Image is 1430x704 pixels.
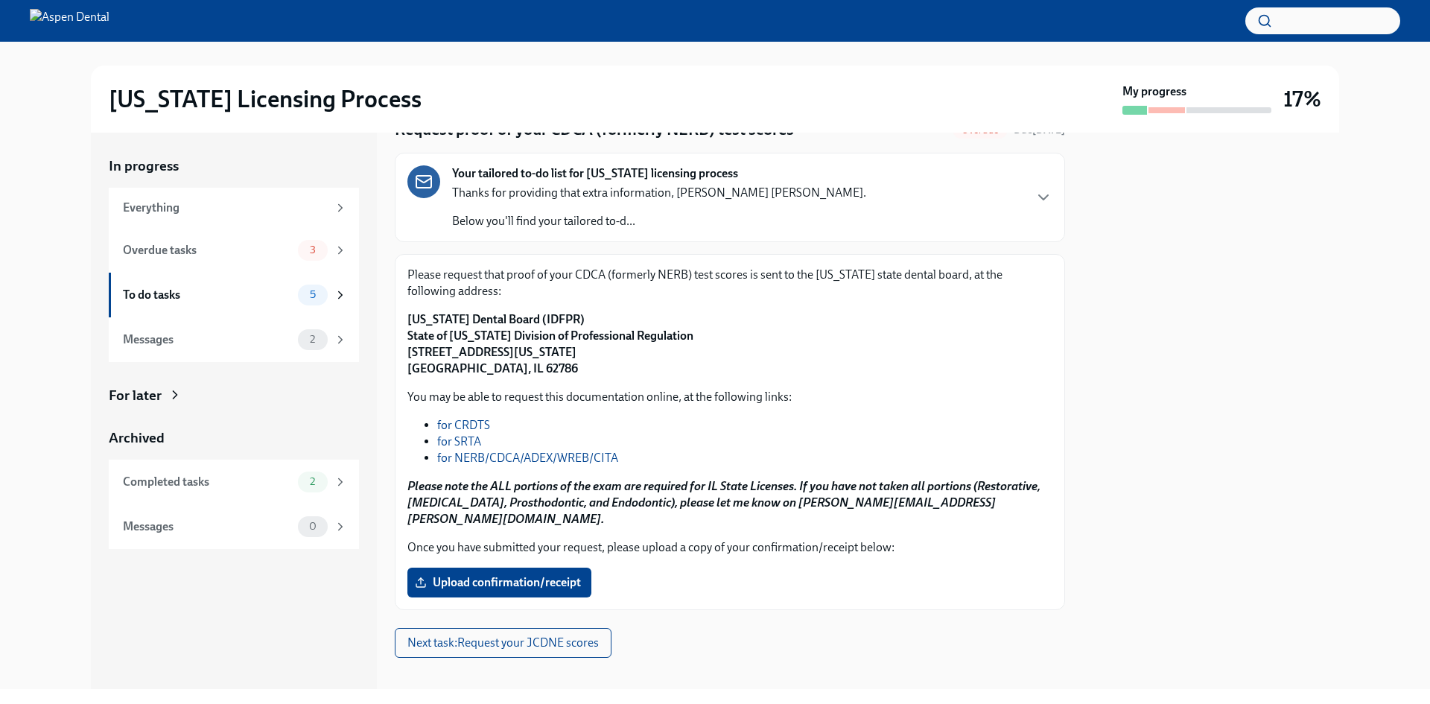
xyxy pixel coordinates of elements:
button: Next task:Request your JCDNE scores [395,628,611,658]
a: In progress [109,156,359,176]
strong: [US_STATE] Dental Board (IDFPR) State of [US_STATE] Division of Professional Regulation [STREET_A... [407,312,693,375]
p: Below you'll find your tailored to-d... [452,213,866,229]
div: For later [109,386,162,405]
p: You may be able to request this documentation online, at the following links: [407,389,1052,405]
a: Archived [109,428,359,448]
strong: Your tailored to-do list for [US_STATE] licensing process [452,165,738,182]
span: Due [1014,124,1065,136]
p: Please request that proof of your CDCA (formerly NERB) test scores is sent to the [US_STATE] stat... [407,267,1052,299]
div: Overdue tasks [123,242,292,259]
a: Everything [109,188,359,228]
a: Completed tasks2 [109,460,359,504]
a: To do tasks5 [109,273,359,317]
span: 0 [300,521,325,532]
img: Aspen Dental [30,9,109,33]
strong: [DATE] [1032,124,1065,136]
a: for CRDTS [437,418,490,432]
a: Messages2 [109,317,359,362]
div: To do tasks [123,287,292,303]
span: 5 [301,289,325,300]
span: 2 [301,334,324,345]
span: Next task : Request your JCDNE scores [407,635,599,650]
strong: My progress [1122,83,1186,100]
div: Everything [123,200,328,216]
a: Overdue tasks3 [109,228,359,273]
div: Messages [123,519,292,535]
a: for SRTA [437,434,481,448]
p: Once you have submitted your request, please upload a copy of your confirmation/receipt below: [407,539,1052,556]
a: for NERB/CDCA/ADEX/WREB/CITA [437,451,618,465]
p: Thanks for providing that extra information, [PERSON_NAME] [PERSON_NAME]. [452,185,866,201]
strong: Please note the ALL portions of the exam are required for IL State Licenses. If you have not take... [407,479,1040,526]
a: Messages0 [109,504,359,549]
span: Upload confirmation/receipt [418,575,581,590]
h3: 17% [1283,86,1321,112]
h2: [US_STATE] Licensing Process [109,84,422,114]
div: Completed tasks [123,474,292,490]
span: 2 [301,476,324,487]
a: For later [109,386,359,405]
label: Upload confirmation/receipt [407,568,591,597]
div: Messages [123,332,292,348]
span: 3 [301,244,325,256]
